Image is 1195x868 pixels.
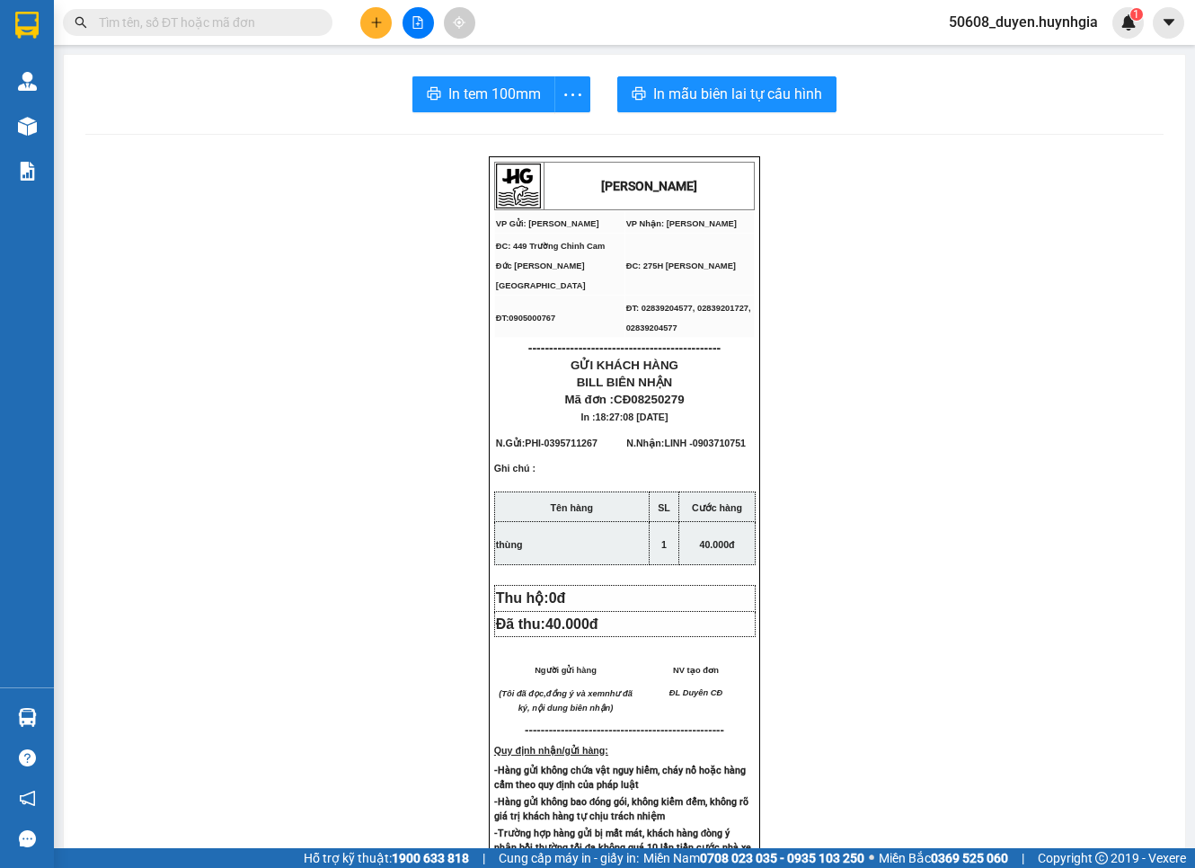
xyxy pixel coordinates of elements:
[370,16,383,29] span: plus
[693,438,746,448] span: 0903710751
[403,7,434,39] button: file-add
[879,848,1008,868] span: Miền Bắc
[499,848,639,868] span: Cung cấp máy in - giấy in:
[75,16,87,29] span: search
[448,83,541,105] span: In tem 100mm
[18,162,37,181] img: solution-icon
[577,376,673,389] span: BILL BIÊN NHẬN
[494,765,746,791] strong: -Hàng gửi không chứa vật nguy hiểm, cháy nổ hoặc hàng cấm theo quy định của pháp luật
[869,855,874,862] span: ⚪️
[535,666,597,675] span: Người gửi hàng
[499,689,605,698] em: (Tôi đã đọc,đồng ý và xem
[1130,8,1143,21] sup: 1
[15,12,39,39] img: logo-vxr
[536,723,724,737] span: -----------------------------------------------
[1153,7,1184,39] button: caret-down
[494,463,536,488] span: Ghi chú :
[551,502,593,513] strong: Tên hàng
[545,616,598,632] span: 40.000đ
[1022,848,1024,868] span: |
[412,76,555,112] button: printerIn tem 100mm
[19,790,36,807] span: notification
[453,16,465,29] span: aim
[525,723,536,737] span: ---
[412,16,424,29] span: file-add
[496,539,523,550] span: thùng
[528,341,721,355] span: ----------------------------------------------
[304,848,469,868] span: Hỗ trợ kỹ thuật:
[496,164,541,208] img: logo
[18,117,37,136] img: warehouse-icon
[614,393,685,406] span: CĐ08250279
[1161,14,1177,31] span: caret-down
[19,830,36,847] span: message
[494,745,608,756] strong: Quy định nhận/gửi hàng:
[934,11,1112,33] span: 50608_duyen.huynhgia
[525,438,541,448] span: PHI
[496,616,598,632] span: Đã thu:
[626,219,737,228] span: VP Nhận: [PERSON_NAME]
[549,590,566,606] span: 0đ
[643,848,864,868] span: Miền Nam
[626,304,751,332] span: ĐT: 02839204577, 02839201727, 02839204577
[496,590,573,606] span: Thu hộ:
[699,539,734,550] span: 40.000đ
[626,261,736,270] span: ĐC: 275H [PERSON_NAME]
[554,76,590,112] button: more
[664,438,746,448] span: LINH -
[673,666,719,675] span: NV tạo đơn
[494,796,748,822] strong: -Hàng gửi không bao đóng gói, không kiểm đếm, không rõ giá trị khách hàng tự chịu trách nhiệm
[496,242,605,290] span: ĐC: 449 Trường Chinh Cam Đức [PERSON_NAME][GEOGRAPHIC_DATA]
[496,314,555,323] span: ĐT:0905000767
[496,438,597,448] span: N.Gửi:
[931,851,1008,865] strong: 0369 525 060
[617,76,836,112] button: printerIn mẫu biên lai tự cấu hình
[571,359,678,372] span: GỬI KHÁCH HÀNG
[392,851,469,865] strong: 1900 633 818
[1095,852,1108,864] span: copyright
[700,851,864,865] strong: 0708 023 035 - 0935 103 250
[661,539,667,550] span: 1
[18,72,37,91] img: warehouse-icon
[564,393,684,406] span: Mã đơn :
[518,689,633,713] em: như đã ký, nội dung biên nhận)
[482,848,485,868] span: |
[541,438,597,448] span: -
[626,438,746,448] span: N.Nhận:
[1133,8,1139,21] span: 1
[19,749,36,766] span: question-circle
[496,219,599,228] span: VP Gửi: [PERSON_NAME]
[581,412,668,422] span: In :
[494,828,752,868] strong: -Trường hợp hàng gửi bị mất mát, khách hàng đòng ý nhận bồi thường tối đa không quá 10 lần tiền c...
[692,502,742,513] strong: Cước hàng
[444,7,475,39] button: aim
[1120,14,1137,31] img: icon-new-feature
[653,83,822,105] span: In mẫu biên lai tự cấu hình
[669,688,722,697] span: ĐL Duyên CĐ
[632,86,646,103] span: printer
[658,502,670,513] strong: SL
[555,84,589,106] span: more
[544,438,597,448] span: 0395711267
[18,708,37,727] img: warehouse-icon
[99,13,311,32] input: Tìm tên, số ĐT hoặc mã đơn
[360,7,392,39] button: plus
[427,86,441,103] span: printer
[596,412,668,422] span: 18:27:08 [DATE]
[601,179,697,193] strong: [PERSON_NAME]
